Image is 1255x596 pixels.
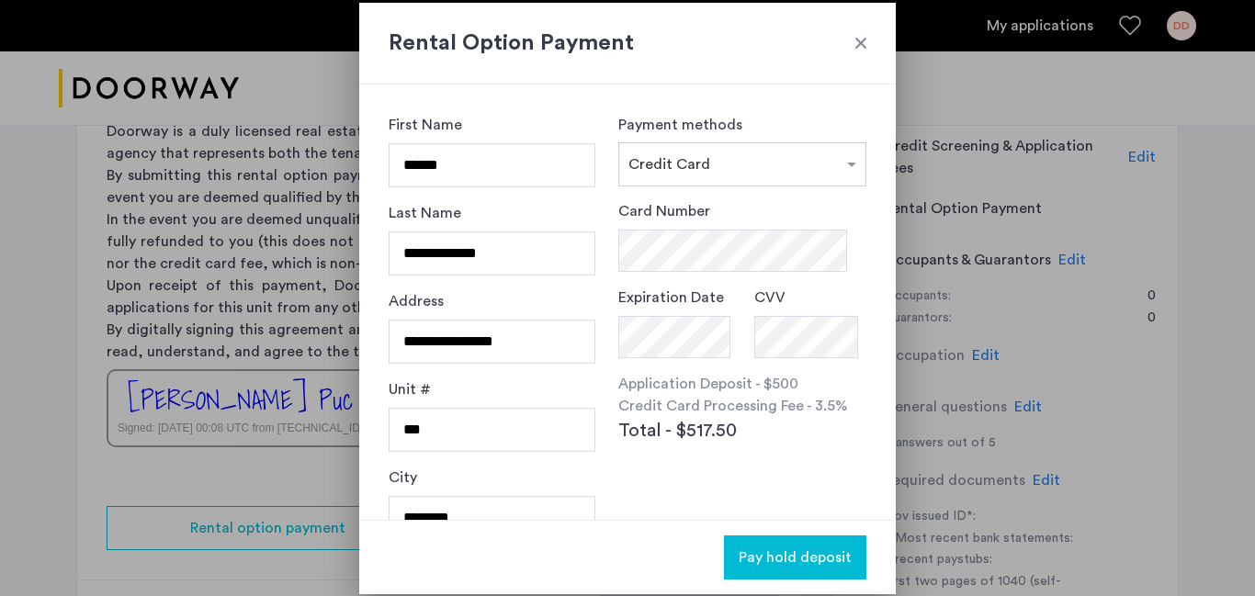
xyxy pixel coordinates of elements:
h2: Rental Option Payment [389,27,866,60]
p: Credit Card Processing Fee - 3.5% [618,395,866,417]
label: City [389,467,417,489]
button: button [724,535,866,579]
label: CVV [754,287,786,309]
label: First Name [389,114,462,136]
label: Payment methods [618,118,742,132]
label: Address [389,290,444,312]
label: Unit # [389,378,431,400]
p: Application Deposit - $500 [618,373,866,395]
span: Credit Card [628,157,710,172]
label: Card Number [618,200,710,222]
span: Total - $517.50 [618,417,737,444]
label: Expiration Date [618,287,724,309]
span: Pay hold deposit [739,546,852,568]
label: Last Name [389,202,461,224]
